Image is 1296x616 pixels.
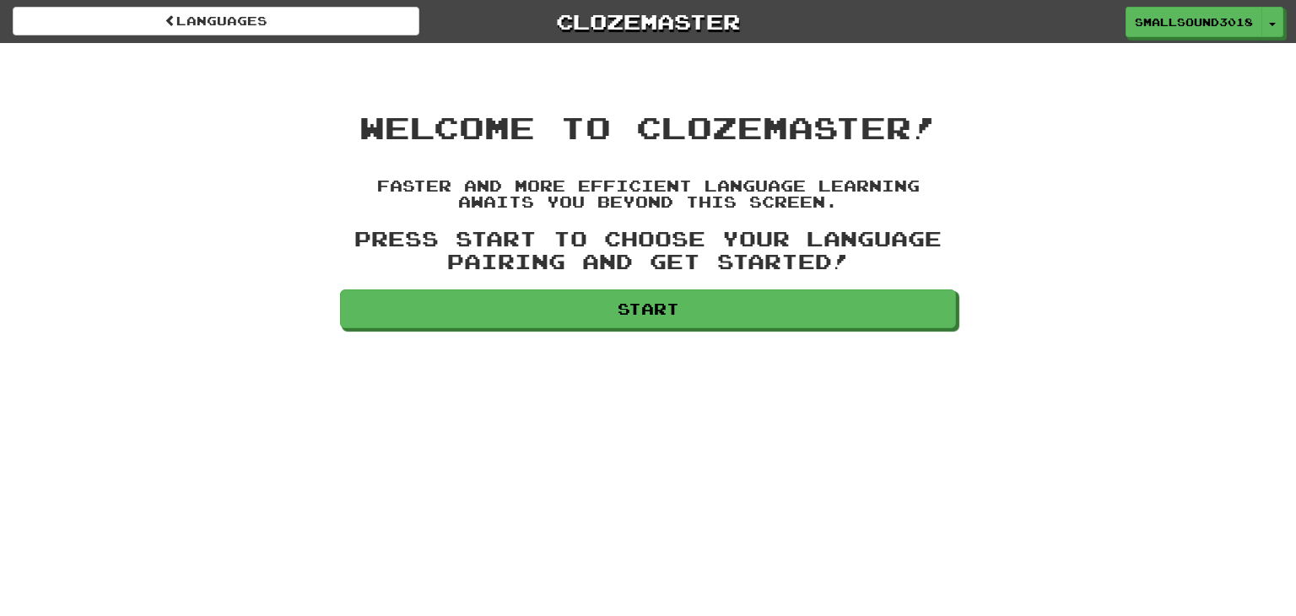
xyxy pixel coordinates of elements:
[13,7,419,35] a: Languages
[445,7,851,36] a: Clozemaster
[340,111,956,144] h1: Welcome to Clozemaster!
[340,228,956,273] h3: Press Start to choose your language pairing and get started!
[340,178,956,212] h4: Faster and more efficient language learning awaits you beyond this screen.
[1135,14,1253,30] span: SmallSound3018
[1126,7,1262,37] a: SmallSound3018
[340,289,956,328] a: Start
